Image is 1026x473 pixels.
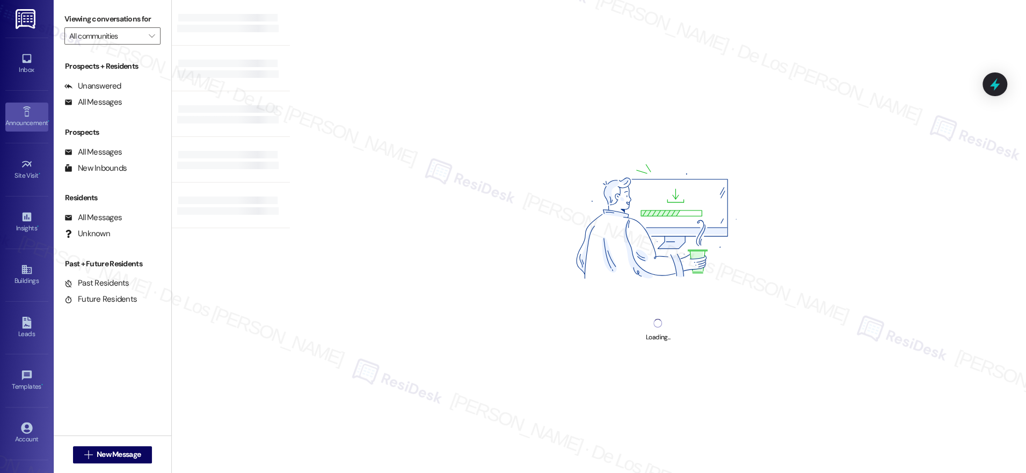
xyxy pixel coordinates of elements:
span: • [48,118,49,125]
div: All Messages [64,97,122,108]
a: Insights • [5,208,48,237]
i:  [149,32,155,40]
div: All Messages [64,212,122,223]
span: • [39,170,40,178]
div: Prospects + Residents [54,61,171,72]
div: Prospects [54,127,171,138]
div: Loading... [646,332,670,343]
div: New Inbounds [64,163,127,174]
a: Account [5,419,48,448]
span: • [41,381,43,389]
input: All communities [69,27,143,45]
div: Unanswered [64,81,121,92]
span: New Message [97,449,141,460]
button: New Message [73,446,152,463]
i:  [84,450,92,459]
div: Past + Future Residents [54,258,171,270]
a: Site Visit • [5,155,48,184]
a: Templates • [5,366,48,395]
div: All Messages [64,147,122,158]
a: Leads [5,314,48,343]
img: ResiDesk Logo [16,9,38,29]
a: Buildings [5,260,48,289]
label: Viewing conversations for [64,11,161,27]
a: Inbox [5,49,48,78]
div: Unknown [64,228,110,239]
div: Past Residents [64,278,129,289]
div: Residents [54,192,171,203]
span: • [37,223,39,230]
div: Future Residents [64,294,137,305]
